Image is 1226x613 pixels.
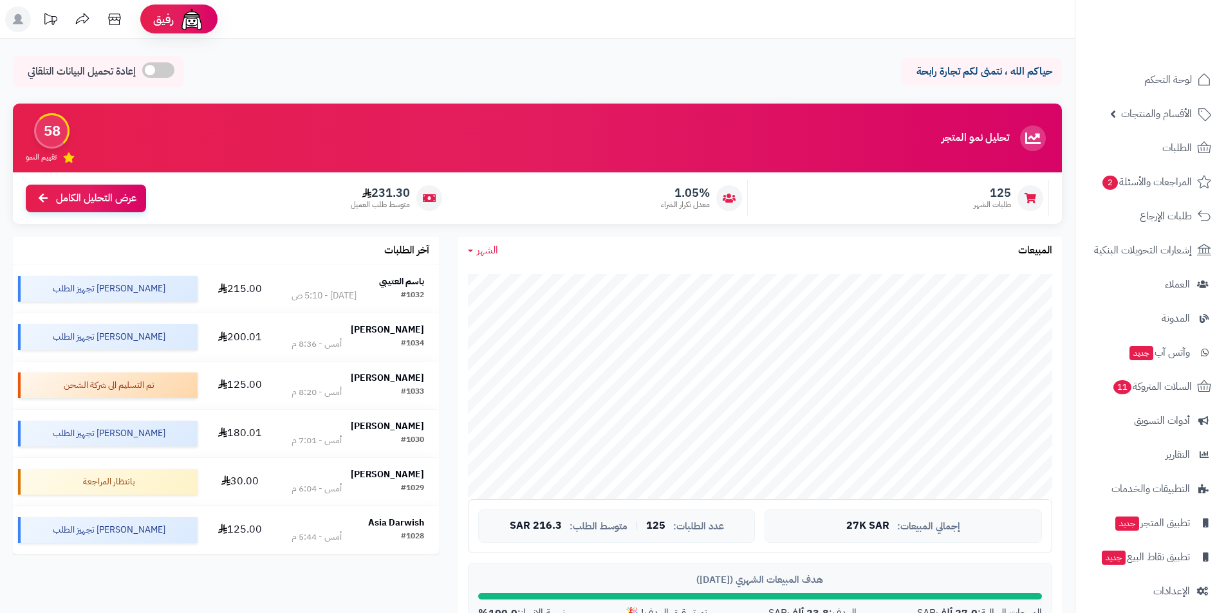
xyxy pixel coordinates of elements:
a: المدونة [1083,303,1218,334]
strong: [PERSON_NAME] [351,419,424,433]
a: إشعارات التحويلات البنكية [1083,235,1218,266]
span: الطلبات [1162,139,1192,157]
span: الأقسام والمنتجات [1121,105,1192,123]
span: 125 [646,520,665,532]
td: 125.00 [203,361,277,409]
span: متوسط طلب العميل [351,199,410,210]
td: 180.01 [203,410,277,457]
a: الشهر [468,243,498,258]
span: 125 [974,186,1011,200]
div: #1028 [401,531,424,544]
a: العملاء [1083,269,1218,300]
a: المراجعات والأسئلة2 [1083,167,1218,197]
span: إجمالي المبيعات: [897,521,960,532]
a: تطبيق المتجرجديد [1083,508,1218,538]
span: الإعدادات [1153,582,1190,600]
span: إعادة تحميل البيانات التلقائي [28,64,136,79]
a: طلبات الإرجاع [1083,201,1218,232]
strong: باسم العتيبي [379,275,424,288]
div: #1033 [401,386,424,399]
span: لوحة التحكم [1144,71,1192,89]
a: الإعدادات [1083,576,1218,607]
span: 2 [1102,176,1118,190]
span: التطبيقات والخدمات [1111,480,1190,498]
span: المدونة [1162,309,1190,327]
span: أدوات التسويق [1134,412,1190,430]
div: تم التسليم الى شركة الشحن [18,372,198,398]
a: تحديثات المنصة [34,6,66,35]
span: تطبيق نقاط البيع [1101,548,1190,566]
p: حياكم الله ، نتمنى لكم تجارة رابحة [911,64,1052,79]
a: وآتس آبجديد [1083,337,1218,368]
span: 216.3 SAR [510,520,562,532]
strong: Asia Darwish [368,516,424,529]
span: العملاء [1165,275,1190,293]
div: [PERSON_NAME] تجهيز الطلب [18,421,198,446]
span: جديد [1115,517,1139,531]
span: | [635,521,638,531]
div: أمس - 8:20 م [292,386,342,399]
span: عدد الطلبات: [673,521,724,532]
div: بانتظار المراجعة [18,469,198,495]
a: عرض التحليل الكامل [26,185,146,212]
h3: المبيعات [1018,245,1052,257]
td: 200.01 [203,313,277,361]
a: الطلبات [1083,133,1218,163]
div: [PERSON_NAME] تجهيز الطلب [18,276,198,302]
div: #1034 [401,338,424,351]
td: 215.00 [203,265,277,313]
div: #1030 [401,434,424,447]
div: أمس - 8:36 م [292,338,342,351]
strong: [PERSON_NAME] [351,323,424,336]
span: السلات المتروكة [1112,378,1192,396]
span: إشعارات التحويلات البنكية [1094,241,1192,259]
td: 30.00 [203,458,277,506]
img: logo-2.png [1138,36,1214,63]
div: [PERSON_NAME] تجهيز الطلب [18,517,198,543]
span: طلبات الإرجاع [1140,207,1192,225]
a: السلات المتروكة11 [1083,371,1218,402]
td: 125.00 [203,506,277,554]
span: 27K SAR [846,520,889,532]
span: 1.05% [661,186,710,200]
span: متوسط الطلب: [570,521,627,532]
span: التقارير [1166,446,1190,464]
div: [PERSON_NAME] تجهيز الطلب [18,324,198,350]
span: تقييم النمو [26,152,57,163]
span: رفيق [153,12,174,27]
span: 231.30 [351,186,410,200]
div: أمس - 6:04 م [292,482,342,495]
a: لوحة التحكم [1083,64,1218,95]
strong: [PERSON_NAME] [351,371,424,385]
span: طلبات الشهر [974,199,1011,210]
div: [DATE] - 5:10 ص [292,289,357,302]
div: أمس - 5:44 م [292,531,342,544]
span: 11 [1113,380,1131,394]
div: #1032 [401,289,424,302]
span: وآتس آب [1128,343,1190,361]
img: ai-face.png [179,6,205,32]
a: التقارير [1083,439,1218,470]
span: معدل تكرار الشراء [661,199,710,210]
span: الشهر [477,242,498,258]
h3: آخر الطلبات [384,245,429,257]
div: أمس - 7:01 م [292,434,342,447]
span: جديد [1102,551,1126,565]
span: المراجعات والأسئلة [1101,173,1192,191]
span: تطبيق المتجر [1114,514,1190,532]
span: عرض التحليل الكامل [56,191,136,206]
strong: [PERSON_NAME] [351,468,424,481]
div: هدف المبيعات الشهري ([DATE]) [478,573,1042,587]
a: التطبيقات والخدمات [1083,473,1218,504]
span: جديد [1129,346,1153,360]
a: أدوات التسويق [1083,405,1218,436]
a: تطبيق نقاط البيعجديد [1083,542,1218,572]
div: #1029 [401,482,424,495]
h3: تحليل نمو المتجر [942,133,1009,144]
